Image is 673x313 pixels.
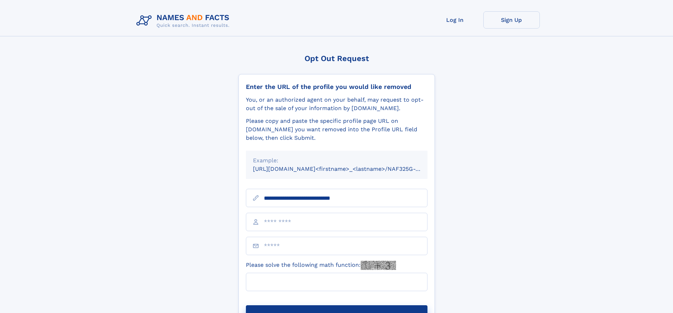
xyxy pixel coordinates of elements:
a: Log In [427,11,483,29]
img: Logo Names and Facts [134,11,235,30]
div: Enter the URL of the profile you would like removed [246,83,427,91]
div: Please copy and paste the specific profile page URL on [DOMAIN_NAME] you want removed into the Pr... [246,117,427,142]
small: [URL][DOMAIN_NAME]<firstname>_<lastname>/NAF325G-xxxxxxxx [253,165,441,172]
div: Opt Out Request [238,54,435,63]
label: Please solve the following math function: [246,261,396,270]
a: Sign Up [483,11,540,29]
div: You, or an authorized agent on your behalf, may request to opt-out of the sale of your informatio... [246,96,427,113]
div: Example: [253,156,420,165]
